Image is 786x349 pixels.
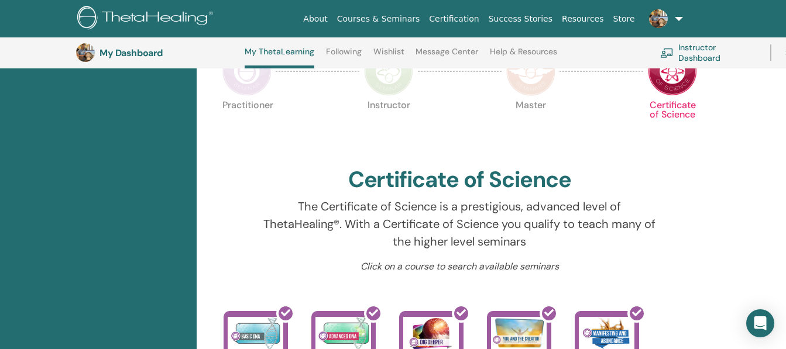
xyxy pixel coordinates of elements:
[649,9,668,28] img: default.jpg
[609,8,640,30] a: Store
[364,47,413,96] img: Instructor
[416,47,478,65] a: Message Center
[660,40,756,65] a: Instructor Dashboard
[364,101,413,150] p: Instructor
[332,8,425,30] a: Courses & Seminars
[373,47,404,65] a: Wishlist
[298,8,332,30] a: About
[746,309,774,337] div: Open Intercom Messenger
[326,47,362,65] a: Following
[490,47,557,65] a: Help & Resources
[259,198,660,250] p: The Certificate of Science is a prestigious, advanced level of ThetaHealing®. With a Certificate ...
[77,6,217,32] img: logo.png
[648,47,697,96] img: Certificate of Science
[245,47,314,68] a: My ThetaLearning
[506,47,555,96] img: Master
[491,317,547,349] img: You and the Creator
[222,47,272,96] img: Practitioner
[506,101,555,150] p: Master
[222,101,272,150] p: Practitioner
[76,43,95,62] img: default.jpg
[484,8,557,30] a: Success Stories
[348,167,572,193] h2: Certificate of Science
[424,8,483,30] a: Certification
[259,260,660,274] p: Click on a course to search available seminars
[99,47,217,58] h3: My Dashboard
[557,8,609,30] a: Resources
[660,48,674,58] img: chalkboard-teacher.svg
[648,101,697,150] p: Certificate of Science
